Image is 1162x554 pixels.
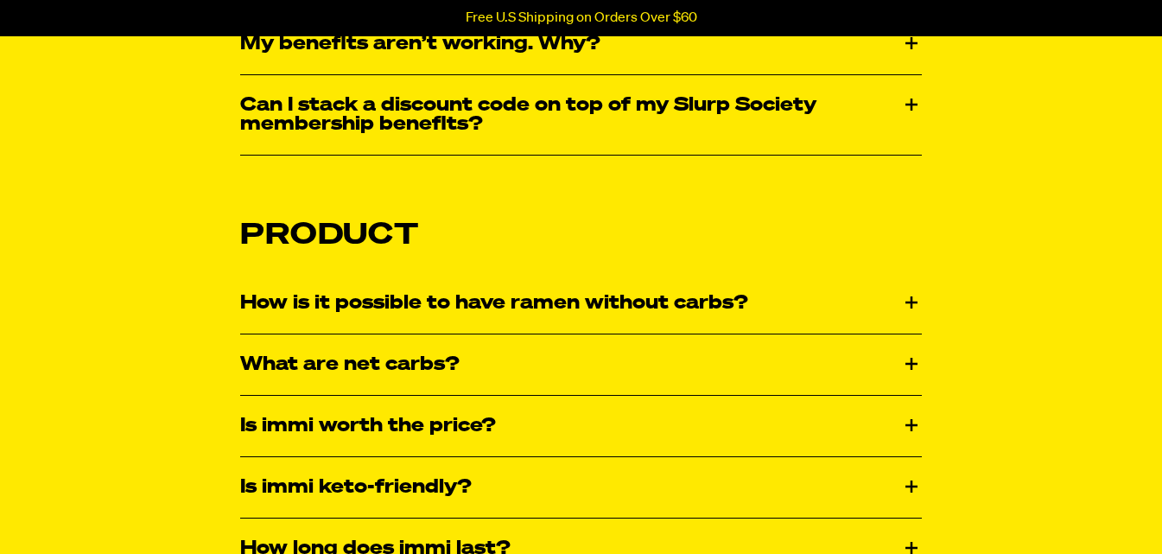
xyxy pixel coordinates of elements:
[240,218,922,253] h2: Product
[466,10,697,26] p: Free U.S Shipping on Orders Over $60
[240,273,922,334] div: How is it possible to have ramen without carbs?
[240,75,922,155] div: Can I stack a discount code on top of my Slurp Society membership benefits?
[240,396,922,456] div: Is immi worth the price?
[240,14,922,74] div: My benefits aren’t working. Why?
[240,334,922,395] div: What are net carbs?
[240,457,922,518] div: Is immi keto-friendly?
